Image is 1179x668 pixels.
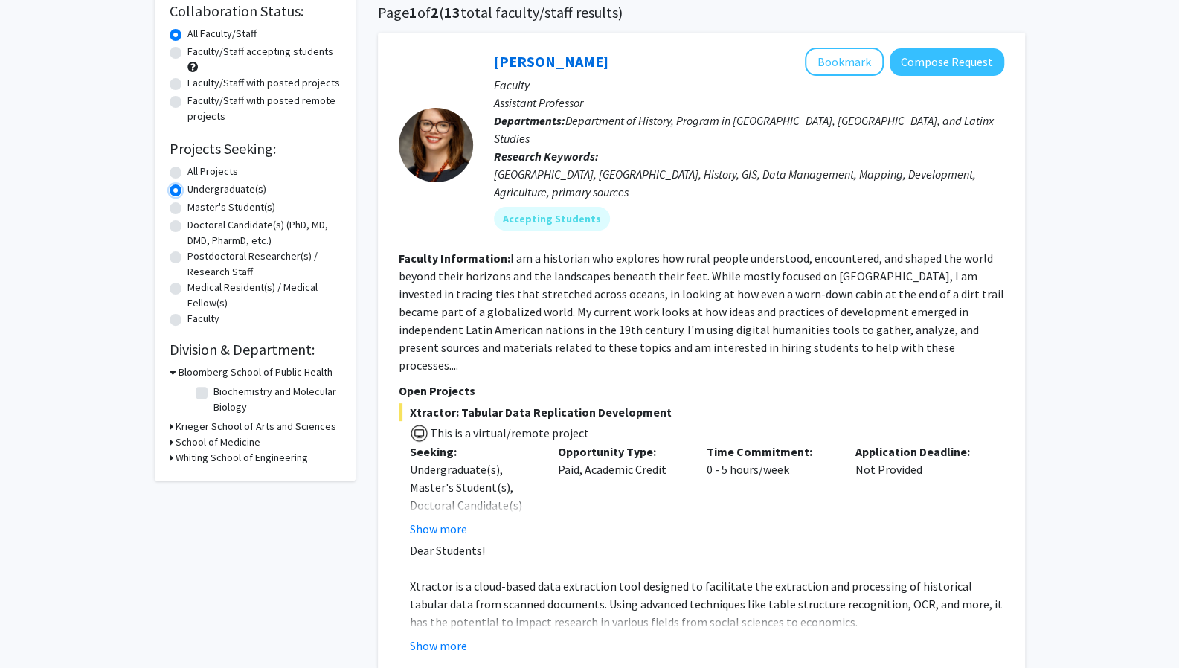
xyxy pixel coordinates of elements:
[170,2,341,20] h2: Collaboration Status:
[410,543,485,558] span: Dear Students!
[410,637,467,655] button: Show more
[410,579,1003,629] span: Xtractor is a cloud-based data extraction tool designed to facilitate the extraction and processi...
[187,217,341,248] label: Doctoral Candidate(s) (PhD, MD, DMD, PharmD, etc.)
[399,403,1004,421] span: Xtractor: Tabular Data Replication Development
[494,52,608,71] a: [PERSON_NAME]
[410,520,467,538] button: Show more
[187,44,333,60] label: Faculty/Staff accepting students
[410,460,536,550] div: Undergraduate(s), Master's Student(s), Doctoral Candidate(s) (PhD, MD, DMD, PharmD, etc.)
[805,48,884,76] button: Add Casey Lurtz to Bookmarks
[187,93,341,124] label: Faculty/Staff with posted remote projects
[187,311,219,327] label: Faculty
[547,443,695,538] div: Paid, Academic Credit
[444,3,460,22] span: 13
[494,113,565,128] b: Departments:
[176,434,260,450] h3: School of Medicine
[378,4,1025,22] h1: Page of ( total faculty/staff results)
[187,280,341,311] label: Medical Resident(s) / Medical Fellow(s)
[494,165,1004,201] div: [GEOGRAPHIC_DATA], [GEOGRAPHIC_DATA], History, GIS, Data Management, Mapping, Development, Agricu...
[170,341,341,359] h2: Division & Department:
[707,443,833,460] p: Time Commitment:
[890,48,1004,76] button: Compose Request to Casey Lurtz
[187,26,257,42] label: All Faculty/Staff
[187,199,275,215] label: Master's Student(s)
[494,207,610,231] mat-chip: Accepting Students
[431,3,439,22] span: 2
[844,443,993,538] div: Not Provided
[558,443,684,460] p: Opportunity Type:
[399,382,1004,399] p: Open Projects
[695,443,844,538] div: 0 - 5 hours/week
[494,94,1004,112] p: Assistant Professor
[494,113,994,146] span: Department of History, Program in [GEOGRAPHIC_DATA], [GEOGRAPHIC_DATA], and Latinx Studies
[213,384,337,415] label: Biochemistry and Molecular Biology
[428,425,589,440] span: This is a virtual/remote project
[187,248,341,280] label: Postdoctoral Researcher(s) / Research Staff
[170,140,341,158] h2: Projects Seeking:
[410,443,536,460] p: Seeking:
[187,182,266,197] label: Undergraduate(s)
[179,364,333,380] h3: Bloomberg School of Public Health
[187,164,238,179] label: All Projects
[176,450,308,466] h3: Whiting School of Engineering
[409,3,417,22] span: 1
[399,251,510,266] b: Faculty Information:
[494,149,599,164] b: Research Keywords:
[494,76,1004,94] p: Faculty
[11,601,63,657] iframe: Chat
[855,443,982,460] p: Application Deadline:
[176,419,336,434] h3: Krieger School of Arts and Sciences
[187,75,340,91] label: Faculty/Staff with posted projects
[399,251,1004,373] fg-read-more: I am a historian who explores how rural people understood, encountered, and shaped the world beyo...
